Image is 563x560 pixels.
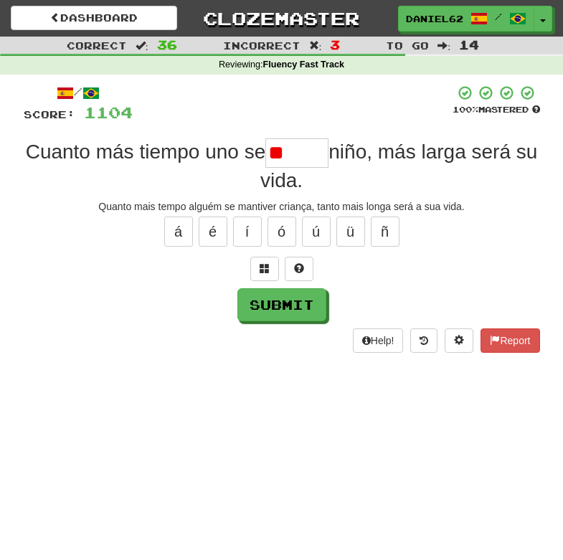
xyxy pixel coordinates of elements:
[263,60,344,70] strong: Fluency Fast Track
[481,328,539,353] button: Report
[250,257,279,281] button: Switch sentence to multiple choice alt+p
[353,328,404,353] button: Help!
[199,6,365,31] a: Clozemaster
[24,108,75,120] span: Score:
[237,288,326,321] button: Submit
[285,257,313,281] button: Single letter hint - you only get 1 per sentence and score half the points! alt+h
[495,11,502,22] span: /
[406,12,463,25] span: Daniel625
[164,217,193,247] button: á
[398,6,534,32] a: Daniel625 /
[223,39,301,52] span: Incorrect
[437,40,450,50] span: :
[410,328,437,353] button: Round history (alt+y)
[459,37,479,52] span: 14
[26,141,266,163] span: Cuanto más tiempo uno se
[67,39,127,52] span: Correct
[268,217,296,247] button: ó
[302,217,331,247] button: ú
[24,199,540,214] div: Quanto mais tempo alguém se mantiver criança, tanto mais longa será a sua vida.
[330,37,340,52] span: 3
[386,39,429,52] span: To go
[453,104,540,115] div: Mastered
[11,6,177,30] a: Dashboard
[157,37,177,52] span: 36
[199,217,227,247] button: é
[260,141,537,191] span: niño, más larga será su vida.
[233,217,262,247] button: í
[453,105,478,114] span: 100 %
[84,103,133,121] span: 1104
[336,217,365,247] button: ü
[24,85,133,103] div: /
[309,40,322,50] span: :
[136,40,148,50] span: :
[371,217,399,247] button: ñ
